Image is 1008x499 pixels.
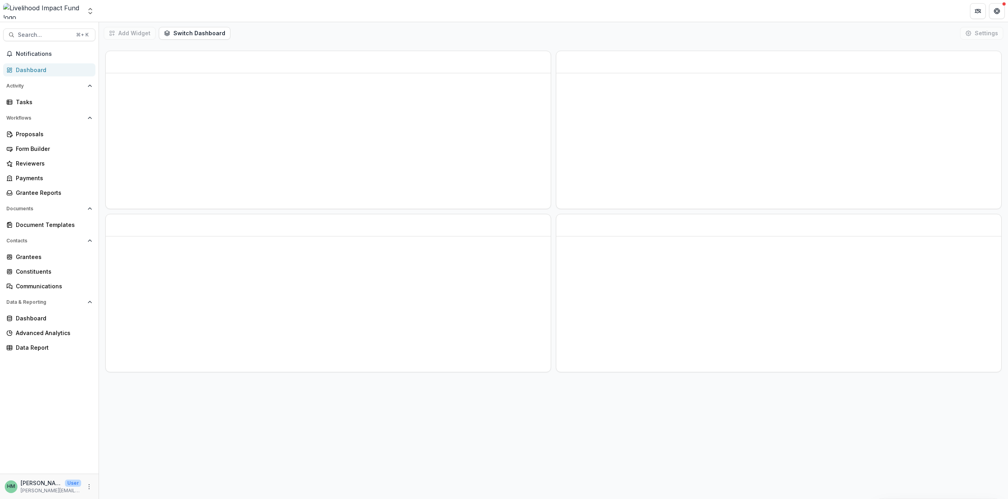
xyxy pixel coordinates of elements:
button: Open Activity [3,80,95,92]
div: Dashboard [16,314,89,322]
span: Search... [18,32,71,38]
a: Constituents [3,265,95,278]
a: Dashboard [3,312,95,325]
button: Settings [960,27,1003,40]
span: Contacts [6,238,84,244]
div: Advanced Analytics [16,329,89,337]
p: [PERSON_NAME][EMAIL_ADDRESS][DOMAIN_NAME] [21,487,81,494]
div: Form Builder [16,145,89,153]
div: Communications [16,282,89,290]
a: Tasks [3,95,95,109]
span: Documents [6,206,84,211]
div: ⌘ + K [74,30,90,39]
a: Form Builder [3,142,95,155]
a: Grantee Reports [3,186,95,199]
span: Workflows [6,115,84,121]
p: [PERSON_NAME][GEOGRAPHIC_DATA] [21,479,62,487]
img: Livelihood Impact Fund logo [3,3,82,19]
div: Constituents [16,267,89,276]
button: Switch Dashboard [159,27,230,40]
button: Open entity switcher [85,3,96,19]
a: Payments [3,171,95,185]
a: Communications [3,280,95,293]
span: Activity [6,83,84,89]
a: Document Templates [3,218,95,231]
div: Document Templates [16,221,89,229]
button: Open Workflows [3,112,95,124]
a: Dashboard [3,63,95,76]
div: Grantee Reports [16,189,89,197]
div: Grantees [16,253,89,261]
button: Get Help [989,3,1005,19]
div: Reviewers [16,159,89,168]
button: More [84,482,94,491]
button: Notifications [3,48,95,60]
div: Heidi McAnnally-Linz [7,484,15,489]
button: Open Data & Reporting [3,296,95,309]
a: Advanced Analytics [3,326,95,339]
a: Grantees [3,250,95,263]
a: Data Report [3,341,95,354]
button: Open Contacts [3,234,95,247]
div: Tasks [16,98,89,106]
button: Open Documents [3,202,95,215]
div: Payments [16,174,89,182]
button: Add Widget [104,27,156,40]
div: Data Report [16,343,89,352]
div: Dashboard [16,66,89,74]
nav: breadcrumb [102,5,136,17]
span: Notifications [16,51,92,57]
a: Proposals [3,128,95,141]
button: Search... [3,29,95,41]
button: Partners [970,3,986,19]
span: Data & Reporting [6,299,84,305]
div: Proposals [16,130,89,138]
p: User [65,480,81,487]
a: Reviewers [3,157,95,170]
